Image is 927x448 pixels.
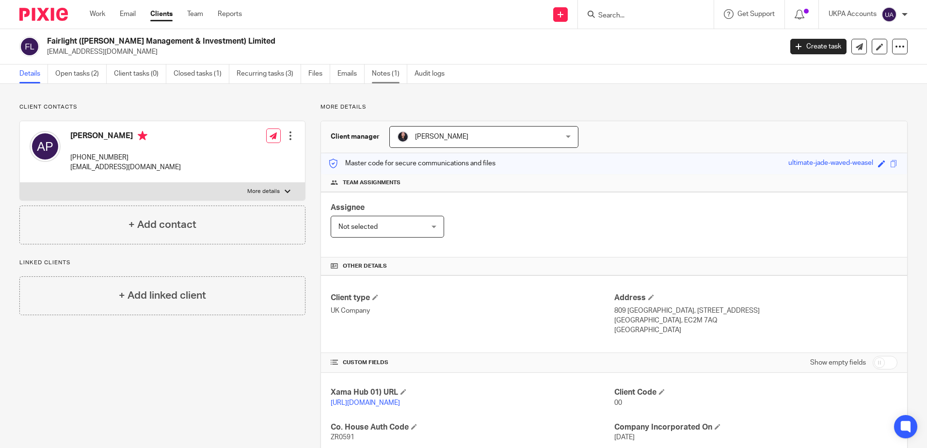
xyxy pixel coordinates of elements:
p: [EMAIL_ADDRESS][DOMAIN_NAME] [47,47,776,57]
a: Audit logs [415,64,452,83]
span: ZR0591 [331,434,354,441]
h4: Client type [331,293,614,303]
p: [PHONE_NUMBER] [70,153,181,162]
span: Team assignments [343,179,400,187]
a: Team [187,9,203,19]
img: MicrosoftTeams-image.jfif [397,131,409,143]
a: Open tasks (2) [55,64,107,83]
h4: [PERSON_NAME] [70,131,181,143]
a: Emails [337,64,365,83]
span: Not selected [338,224,378,230]
img: Pixie [19,8,68,21]
p: [GEOGRAPHIC_DATA] [614,325,897,335]
a: Work [90,9,105,19]
input: Search [597,12,685,20]
h4: Co. House Auth Code [331,422,614,432]
p: More details [320,103,908,111]
a: Client tasks (0) [114,64,166,83]
a: Notes (1) [372,64,407,83]
p: Master code for secure communications and files [328,159,495,168]
p: UK Company [331,306,614,316]
span: Other details [343,262,387,270]
a: [URL][DOMAIN_NAME] [331,400,400,406]
i: Primary [138,131,147,141]
a: Clients [150,9,173,19]
label: Show empty fields [810,358,866,368]
p: [EMAIL_ADDRESS][DOMAIN_NAME] [70,162,181,172]
span: Get Support [737,11,775,17]
h4: Client Code [614,387,897,398]
h3: Client manager [331,132,380,142]
img: svg%3E [30,131,61,162]
a: Files [308,64,330,83]
h4: Address [614,293,897,303]
p: 809 [GEOGRAPHIC_DATA], [STREET_ADDRESS] [614,306,897,316]
a: Details [19,64,48,83]
span: 00 [614,400,622,406]
a: Email [120,9,136,19]
h4: Xama Hub 01) URL [331,387,614,398]
a: Recurring tasks (3) [237,64,301,83]
img: svg%3E [19,36,40,57]
span: [DATE] [614,434,635,441]
span: [PERSON_NAME] [415,133,468,140]
a: Reports [218,9,242,19]
span: Assignee [331,204,365,211]
h4: Company Incorporated On [614,422,897,432]
h2: Fairlight ([PERSON_NAME] Management & Investment) Limited [47,36,630,47]
h4: + Add linked client [119,288,206,303]
p: Client contacts [19,103,305,111]
p: Linked clients [19,259,305,267]
h4: + Add contact [128,217,196,232]
p: [GEOGRAPHIC_DATA], EC2M 7AQ [614,316,897,325]
a: Create task [790,39,847,54]
p: UKPA Accounts [829,9,877,19]
img: svg%3E [881,7,897,22]
div: ultimate-jade-waved-weasel [788,158,873,169]
h4: CUSTOM FIELDS [331,359,614,367]
p: More details [247,188,280,195]
a: Closed tasks (1) [174,64,229,83]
